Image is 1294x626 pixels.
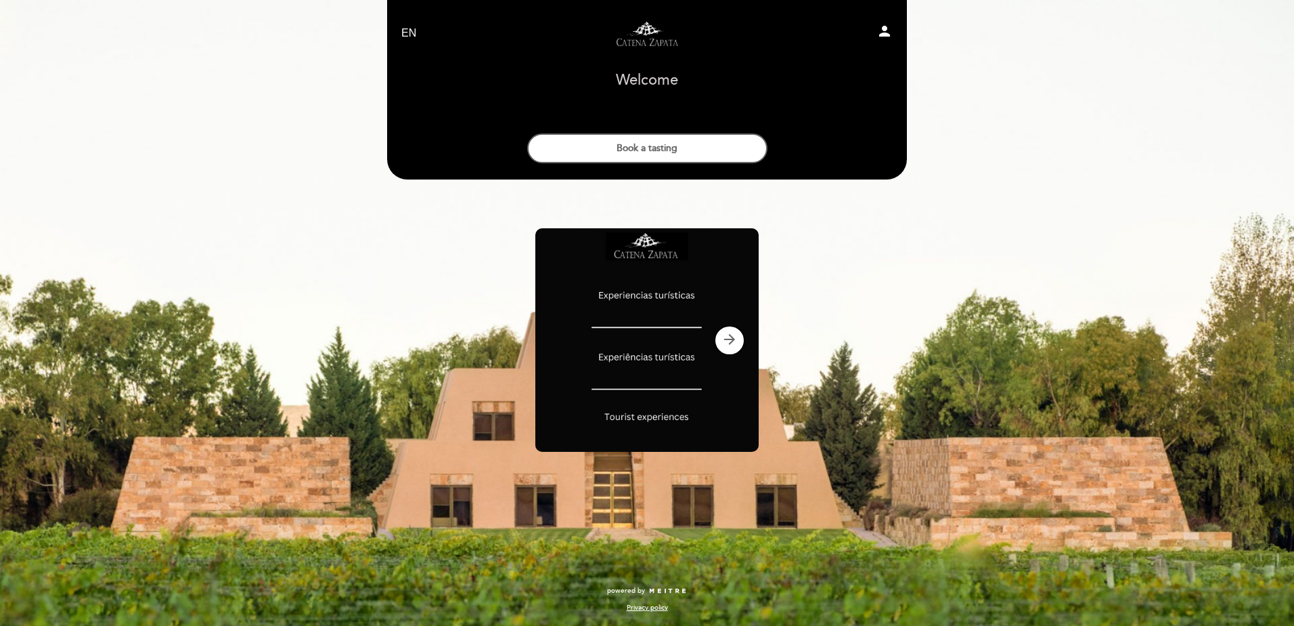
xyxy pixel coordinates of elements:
[714,325,745,356] button: arrow_forward
[607,586,687,596] a: powered by
[607,586,645,596] span: powered by
[876,23,893,44] button: person
[648,588,687,595] img: MEITRE
[627,603,668,612] a: Privacy policy
[562,15,732,52] a: Visitas y degustaciones en La Pirámide
[535,228,759,452] img: banner_1676652695.png
[527,133,767,163] button: Book a tasting
[721,331,738,348] i: arrow_forward
[876,23,893,39] i: person
[616,72,678,89] h1: Welcome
